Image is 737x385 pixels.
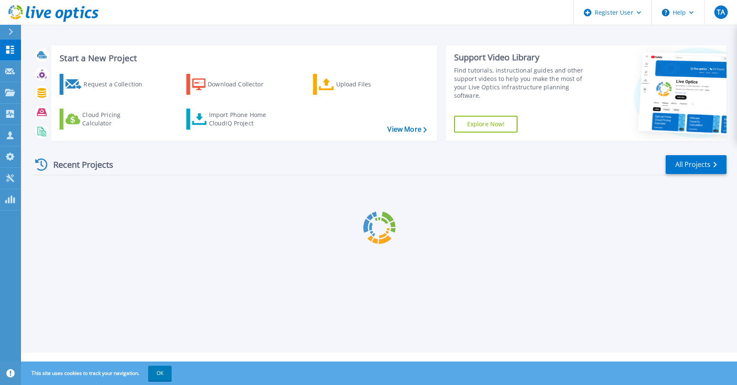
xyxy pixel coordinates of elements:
[336,76,403,93] div: Upload Files
[717,9,725,16] span: TA
[209,111,274,127] div: Import Phone Home CloudIQ Project
[84,76,151,93] div: Request a Collection
[454,116,518,133] a: Explore Now!
[186,74,280,95] a: Download Collector
[454,52,596,63] div: Support Video Library
[60,74,153,95] a: Request a Collection
[60,54,426,63] h3: Start a New Project
[666,155,727,174] a: All Projects
[32,154,125,175] div: Recent Projects
[82,111,149,127] div: Cloud Pricing Calculator
[313,74,407,95] a: Upload Files
[454,66,596,100] div: Find tutorials, instructional guides and other support videos to help you make the most of your L...
[60,109,153,130] a: Cloud Pricing Calculator
[387,125,426,133] a: View More
[208,76,275,93] div: Download Collector
[23,366,172,381] span: This site uses cookies to track your navigation.
[148,366,172,381] button: OK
